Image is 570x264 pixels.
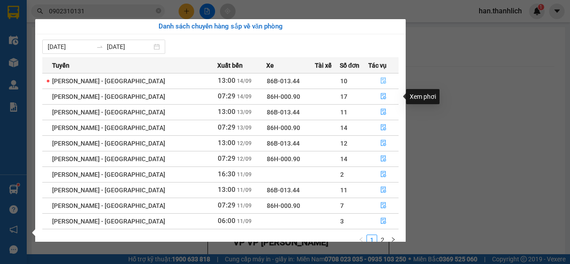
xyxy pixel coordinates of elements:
button: file-done [369,136,398,150]
input: Từ ngày [48,42,93,52]
span: 11/09 [237,171,252,178]
span: 13:00 [218,139,236,147]
span: 2 [340,171,344,178]
span: left [358,237,364,242]
button: file-done [369,121,398,135]
div: Gửi: VP [GEOGRAPHIC_DATA] [7,52,89,71]
span: 07:29 [218,154,236,162]
li: 2 [377,235,388,245]
span: 17 [340,93,347,100]
span: [PERSON_NAME] - [GEOGRAPHIC_DATA] [52,93,165,100]
div: Nhận: VP [PERSON_NAME] [93,52,160,71]
li: 1 [366,235,377,245]
span: 12 [340,140,347,147]
span: 13:00 [218,186,236,194]
button: file-done [369,105,398,119]
li: Next Page [388,235,399,245]
span: Tài xế [315,61,332,70]
span: file-done [380,155,387,162]
span: 07:29 [218,201,236,209]
span: 86B-013.44 [267,187,300,194]
span: [PERSON_NAME] - [GEOGRAPHIC_DATA] [52,187,165,194]
span: 11/09 [237,187,252,193]
button: file-done [369,152,398,166]
span: Xuất bến [217,61,243,70]
div: Xem phơi [406,89,440,104]
span: 13/09 [237,109,252,115]
div: Danh sách chuyến hàng sắp về văn phòng [42,21,399,32]
span: 86H-000.90 [267,93,300,100]
span: 86H-000.90 [267,155,300,162]
span: 10 [340,77,347,85]
input: Đến ngày [107,42,152,52]
a: 1 [367,235,377,245]
span: Số đơn [340,61,360,70]
span: file-done [380,93,387,100]
span: 14/09 [237,78,252,84]
button: file-done [369,183,398,197]
span: 86B-013.44 [267,77,300,85]
a: 2 [378,235,387,245]
span: file-done [380,140,387,147]
span: 86B-013.44 [267,140,300,147]
button: file-done [369,167,398,182]
span: 11 [340,109,347,116]
span: [PERSON_NAME] - [GEOGRAPHIC_DATA] [52,202,165,209]
span: file-done [380,218,387,225]
button: file-done [369,74,398,88]
span: Tuyến [52,61,69,70]
span: [PERSON_NAME] - [GEOGRAPHIC_DATA] [52,218,165,225]
span: 11/09 [237,203,252,209]
span: 3 [340,218,344,225]
span: [PERSON_NAME] - [GEOGRAPHIC_DATA] [52,171,165,178]
span: 16:30 [218,170,236,178]
span: [PERSON_NAME] - [GEOGRAPHIC_DATA] [52,77,165,85]
span: file-done [380,124,387,131]
span: 86B-013.44 [267,109,300,116]
span: 06:00 [218,217,236,225]
span: right [391,237,396,242]
button: file-done [369,199,398,213]
span: 07:29 [218,92,236,100]
span: 86H-000.90 [267,202,300,209]
span: 13:00 [218,108,236,116]
span: file-done [380,202,387,209]
span: 11/09 [237,218,252,224]
span: 14 [340,124,347,131]
span: file-done [380,171,387,178]
span: 13/09 [237,125,252,131]
span: [PERSON_NAME] - [GEOGRAPHIC_DATA] [52,109,165,116]
span: 07:29 [218,123,236,131]
button: file-done [369,214,398,228]
span: 12/09 [237,140,252,146]
span: 7 [340,202,344,209]
span: Tác vụ [368,61,387,70]
span: file-done [380,109,387,116]
span: 13:00 [218,77,236,85]
button: right [388,235,399,245]
span: 12/09 [237,156,252,162]
span: swap-right [96,43,103,50]
span: 86H-000.90 [267,124,300,131]
span: file-done [380,77,387,85]
span: 14/09 [237,93,252,100]
span: [PERSON_NAME] - [GEOGRAPHIC_DATA] [52,155,165,162]
span: 14 [340,155,347,162]
span: 11 [340,187,347,194]
button: file-done [369,89,398,104]
li: Previous Page [356,235,366,245]
span: file-done [380,187,387,194]
span: [PERSON_NAME] - [GEOGRAPHIC_DATA] [52,140,165,147]
span: to [96,43,103,50]
text: DLT2509140013 [50,37,117,47]
span: [PERSON_NAME] - [GEOGRAPHIC_DATA] [52,124,165,131]
span: Xe [266,61,274,70]
button: left [356,235,366,245]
